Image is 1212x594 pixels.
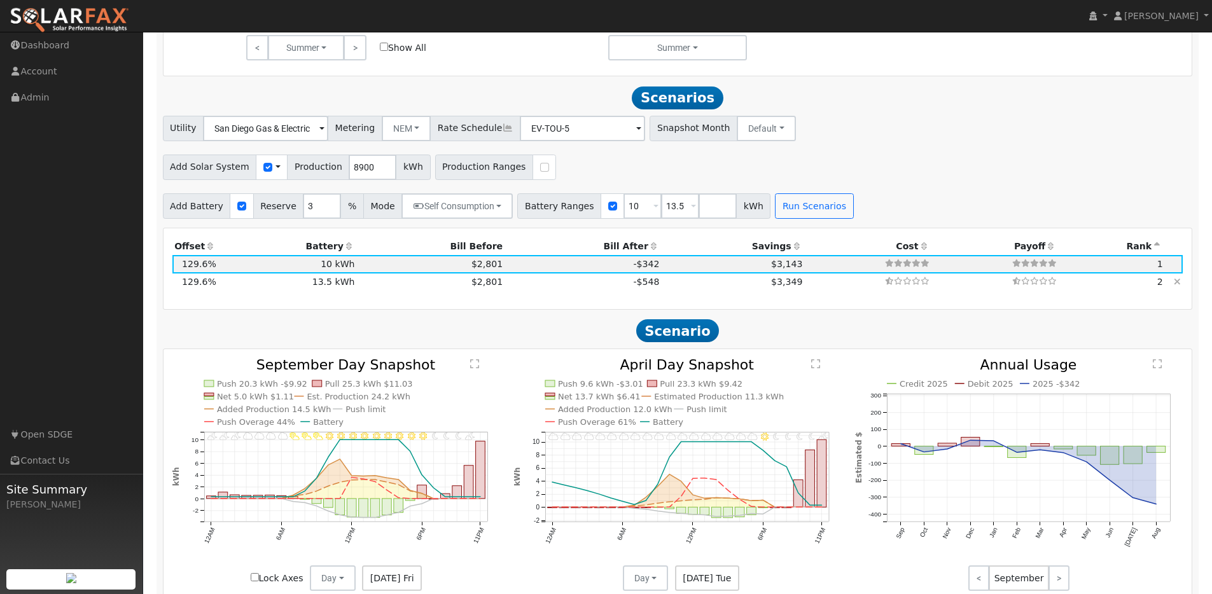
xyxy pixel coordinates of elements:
[690,432,700,440] i: 12PM - Cloudy
[386,477,388,480] circle: onclick=""
[163,155,257,180] span: Add Solar System
[207,432,218,440] i: 12AM - PartlyCloudy
[727,489,729,492] circle: onclick=""
[1014,450,1019,455] circle: onclick=""
[312,499,321,504] rect: onclick=""
[1008,446,1026,458] rect: onclick=""
[277,496,286,499] rect: onclick=""
[397,479,400,481] circle: onclick=""
[456,496,458,499] circle: onclick=""
[809,432,815,440] i: 10PM - MostlyClear
[465,432,475,440] i: 10PM - PartlyCloudy
[347,499,356,517] rect: onclick=""
[750,441,753,443] circle: onclick=""
[292,497,295,500] circle: onclick=""
[409,490,412,492] circle: onclick=""
[327,456,330,459] circle: onclick=""
[325,379,413,389] text: Pull 25.3 kWh $11.03
[246,35,268,60] a: <
[921,450,926,455] circle: onclick=""
[432,497,435,500] circle: onclick=""
[245,497,247,500] circle: onclick=""
[1124,11,1199,21] span: [PERSON_NAME]
[408,432,415,440] i: 5PM - MostlyClear
[6,481,136,498] span: Site Summary
[268,496,271,499] circle: onclick=""
[1054,446,1073,450] rect: onclick=""
[419,432,427,440] i: 6PM - MostlyClear
[349,432,357,440] i: 12PM - MostlyClear
[715,478,718,481] circle: onclick=""
[409,490,412,493] circle: onclick=""
[254,432,265,440] i: 4AM - MostlyCloudy
[163,116,204,141] span: Utility
[631,432,641,440] i: 7AM - Cloudy
[620,357,755,373] text: April Day Snapshot
[396,432,403,440] i: 4PM - MostlyClear
[715,441,718,443] circle: onclick=""
[230,495,239,499] rect: onclick=""
[210,496,212,499] circle: onclick=""
[1061,450,1066,455] circle: onclick=""
[242,496,251,499] rect: onclick=""
[210,497,212,500] circle: onclick=""
[292,494,295,497] circle: onclick=""
[363,193,402,219] span: Mode
[680,480,683,483] circle: onclick=""
[217,392,294,401] text: Net 5.0 kWh $1.11
[195,448,199,455] text: 8
[386,439,388,441] circle: onclick=""
[505,237,662,255] th: Bill After
[870,409,881,416] text: 200
[609,497,612,499] circle: onclick=""
[619,432,629,440] i: 6AM - Cloudy
[409,497,412,500] circle: onclick=""
[968,565,989,591] a: <
[409,450,412,453] circle: onclick=""
[401,193,513,219] button: Self Consumption
[253,495,263,499] rect: onclick=""
[443,432,450,440] i: 8PM - MostlyClear
[351,476,353,479] circle: onclick=""
[373,439,376,441] circle: onclick=""
[634,277,660,287] span: -$548
[268,497,271,500] circle: onclick=""
[307,392,410,401] text: Est. Production 24.2 kWh
[725,432,735,440] i: 3PM - MostlyCloudy
[468,497,470,500] circle: onclick=""
[870,426,881,433] text: 100
[303,494,306,496] circle: onclick=""
[397,484,400,487] circle: onclick=""
[680,441,683,443] circle: onclick=""
[203,116,328,141] input: Select a Utility
[396,155,430,180] span: kWh
[762,450,765,452] circle: onclick=""
[345,404,386,414] text: Push limit
[444,496,447,499] circle: onclick=""
[192,436,199,443] text: 10
[315,477,317,480] circle: onclick=""
[896,241,918,251] span: Cost
[774,432,780,440] i: 7PM - Clear
[877,443,881,450] text: 0
[172,237,219,255] th: Offset
[338,481,341,484] circle: onclick=""
[384,432,392,440] i: 3PM - MostlyClear
[805,450,815,508] rect: onclick=""
[351,474,353,477] circle: onclick=""
[182,259,216,269] span: 129.6%
[655,392,784,401] text: Estimated Production 11.3 kWh
[680,495,683,498] circle: onclick=""
[968,379,1013,389] text: Debit 2025
[1084,460,1089,465] circle: onclick=""
[452,486,462,499] rect: onclick=""
[1153,359,1162,369] text: 
[292,496,295,499] circle: onclick=""
[195,472,199,479] text: 4
[421,497,423,500] circle: onclick=""
[470,359,479,369] text: 
[668,456,671,459] circle: onclick=""
[657,483,659,486] circle: onclick=""
[195,460,199,467] text: 6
